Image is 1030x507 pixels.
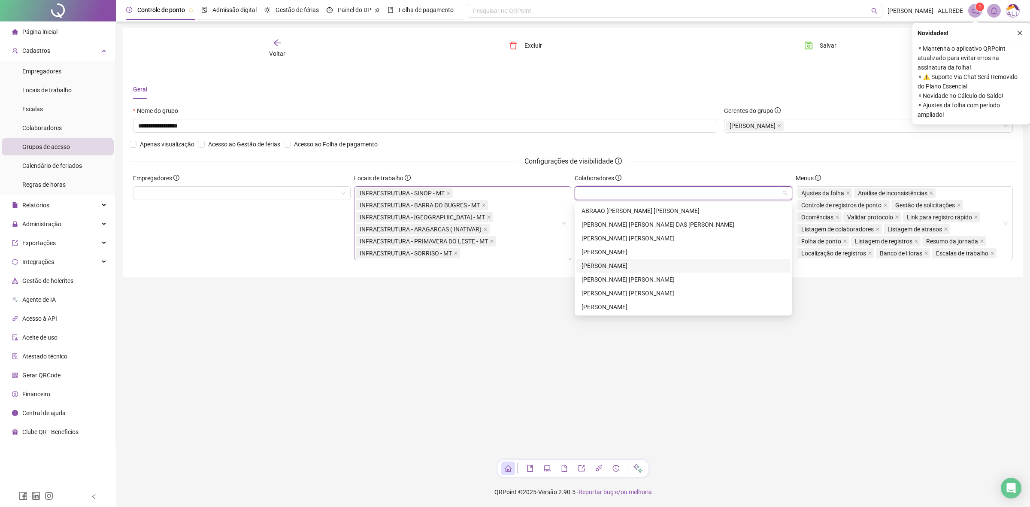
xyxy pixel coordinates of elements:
[136,140,198,149] span: Apenas visualização
[855,238,912,245] span: Listagem de registros
[615,175,621,181] span: info-circle
[875,227,880,231] span: close
[22,87,72,94] span: Locais de trabalho
[538,489,557,495] span: Versão
[579,489,652,495] span: Reportar bug e/ou melhoria
[918,100,1025,119] span: ⚬ Ajustes da folha com período ampliado!
[22,202,49,209] span: Relatórios
[356,212,493,222] span: INFRAESTRUTURA - BARRA DO GARCAS - MT
[1017,30,1023,36] span: close
[595,465,602,472] span: api
[576,204,791,218] div: ABRAAO ELIAS DE SOUSA DIAS
[399,6,454,13] span: Folha de pagamento
[858,190,927,197] span: Análise de inconsistências
[907,214,972,221] span: Link para registro rápido
[356,200,488,210] span: INFRAESTRUTURA - BARRA DO BUGRES - MT
[22,410,66,416] span: Central de ajuda
[12,29,18,35] span: home
[1006,4,1019,17] img: 75003
[527,465,533,472] span: book
[91,494,97,500] span: left
[22,277,73,284] span: Gestão de holerites
[45,492,53,500] span: instagram
[19,492,27,500] span: facebook
[12,429,18,435] span: gift
[576,245,791,259] div: ADISON CORDEIRO DA SILVA
[582,275,785,284] div: [PERSON_NAME] [PERSON_NAME]
[612,465,619,472] span: history
[576,273,791,286] div: ADRIANA LIMA NASCIMENTO
[975,3,984,11] sup: 1
[12,221,18,227] span: lock
[847,214,893,221] span: Validar protocolo
[356,188,453,198] span: INFRAESTRUTURA - SINOP - MT
[914,239,918,243] span: close
[22,334,58,341] span: Aceite de uso
[868,251,872,255] span: close
[360,225,482,234] span: INFRAESTRUTURA - ARAGARCAS ( INATIVAR)
[796,173,821,183] span: Menus
[509,41,518,50] span: delete
[356,236,496,246] span: INFRAESTRUTURA - PRIMAVERA DO LESTE - MT
[880,250,922,257] span: Banco de Horas
[116,477,1030,507] footer: QRPoint © 2025 - 2.90.5 -
[888,6,963,15] span: [PERSON_NAME] - ALLREDE
[22,106,43,112] span: Escalas
[815,175,821,181] span: info-circle
[483,227,488,231] span: close
[801,190,844,197] span: Ajustes da folha
[12,259,18,265] span: sync
[22,296,56,303] span: Agente de IA
[726,121,784,131] span: DIEGO SOARES LIMA
[360,237,488,246] span: INFRAESTRUTURA - PRIMAVERA DO LESTE - MT
[957,203,961,207] span: close
[929,191,933,195] span: close
[524,41,542,50] span: Excluir
[22,143,70,150] span: Grupos de acesso
[22,162,82,169] span: Calendário de feriados
[12,410,18,416] span: info-circle
[360,249,452,258] span: INFRAESTRUTURA - SORRISO - MT
[801,226,874,233] span: Listagem de colaboradores
[518,156,629,167] span: Configurações de visibilidade
[133,106,184,115] label: Nome do grupo
[544,465,551,472] span: laptop
[578,465,585,472] span: export
[801,250,866,257] span: Localização de registros
[918,28,948,38] span: Novidades !
[846,191,850,195] span: close
[356,224,490,234] span: INFRAESTRUTURA - ARAGARCAS ( INATIVAR)
[446,191,451,195] span: close
[576,231,791,245] div: ADILSON APARECIDO DE ALMEIDA
[22,315,57,322] span: Acesso à API
[269,50,285,57] span: Voltar
[582,220,785,229] div: [PERSON_NAME] [PERSON_NAME] DAS [PERSON_NAME]
[575,173,621,183] span: Colaboradores
[22,428,79,435] span: Clube QR - Beneficios
[804,41,813,50] span: save
[980,239,984,243] span: close
[505,465,512,472] span: home
[724,106,781,115] span: Gerentes do grupo
[503,39,548,52] button: Excluir
[974,215,978,219] span: close
[338,6,371,13] span: Painel do DP
[22,47,50,54] span: Cadastros
[126,7,132,13] span: clock-circle
[137,6,185,13] span: Controle de ponto
[775,107,781,113] span: info-circle
[798,39,843,52] button: Salvar
[888,226,942,233] span: Listagem de atrasos
[944,227,948,231] span: close
[576,286,791,300] div: ADRIANA RODRIGUES DA SILVA
[12,278,18,284] span: apartment
[990,7,998,15] span: bell
[12,353,18,359] span: solution
[22,181,66,188] span: Regras de horas
[926,238,978,245] span: Resumo da jornada
[615,158,622,164] span: info-circle
[582,302,785,312] div: [PERSON_NAME]
[22,353,67,360] span: Atestado técnico
[12,334,18,340] span: audit
[895,215,899,219] span: close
